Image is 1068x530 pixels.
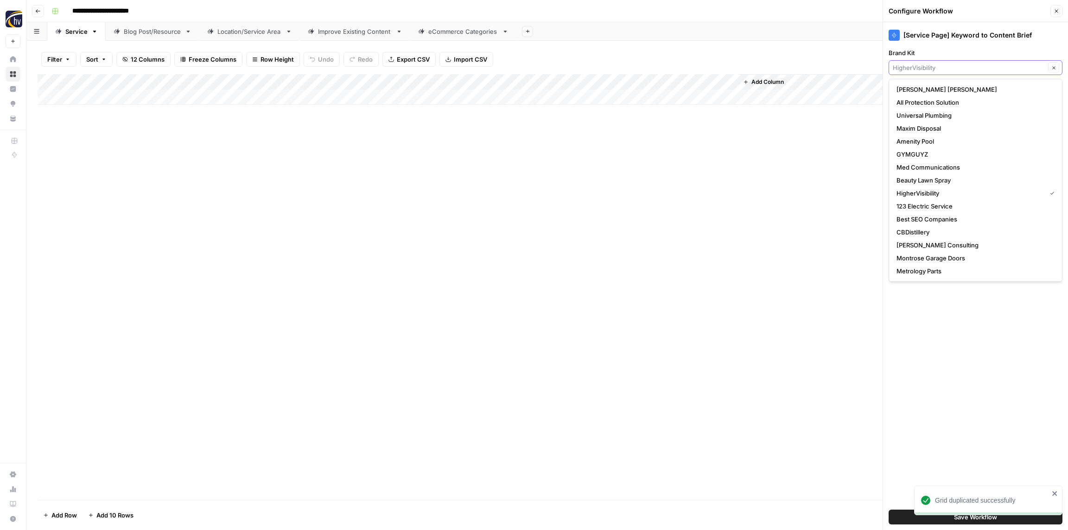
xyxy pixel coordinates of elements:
div: [Service Page] Keyword to Content Brief [889,30,1062,41]
div: Service [65,27,88,36]
span: Maxim Disposal [896,124,1051,133]
button: Undo [304,52,340,67]
span: All Protection Solution [896,98,1051,107]
button: 12 Columns [116,52,171,67]
a: eCommerce Categories [410,22,516,41]
span: CBDistillery [896,227,1051,237]
span: Universal Plumbing [896,111,1051,120]
span: Best SEO Companies [896,215,1051,224]
span: Filter [47,55,62,64]
a: Opportunities [6,96,20,111]
span: Beauty Lawn Spray [896,176,1051,185]
span: Montrose Garage Doors [896,253,1051,263]
button: Freeze Columns [174,52,242,67]
button: Export CSV [382,52,436,67]
button: Help + Support [6,511,20,526]
span: Import CSV [454,55,487,64]
button: Sort [80,52,113,67]
span: HigherVisibility [896,189,1043,198]
div: Blog Post/Resource [124,27,181,36]
button: Add 10 Rows [83,508,139,523]
span: Row Height [261,55,294,64]
div: Location/Service Area [217,27,282,36]
a: Usage [6,482,20,497]
button: Filter [41,52,76,67]
div: Grid duplicated successfully [935,496,1049,505]
span: Undo [318,55,334,64]
span: Add 10 Rows [96,511,133,520]
button: Row Height [246,52,300,67]
a: Location/Service Area [199,22,300,41]
span: Freeze Columns [189,55,236,64]
button: Workspace: HigherVisibility [6,7,20,31]
button: Add Column [739,76,788,88]
a: Your Data [6,111,20,126]
a: Blog Post/Resource [106,22,199,41]
a: Settings [6,467,20,482]
span: Add Row [51,511,77,520]
img: HigherVisibility Logo [6,11,22,27]
span: [PERSON_NAME] Consulting [896,240,1051,250]
span: Add Column [751,78,784,86]
button: close [1052,490,1058,497]
a: Improve Existing Content [300,22,410,41]
div: Improve Existing Content [318,27,392,36]
button: Redo [343,52,379,67]
label: Brand Kit [889,48,1062,57]
div: eCommerce Categories [428,27,498,36]
span: Sort [86,55,98,64]
span: Redo [358,55,373,64]
button: Save Workflow [889,510,1062,524]
span: 123 Electric Service [896,202,1051,211]
span: Export CSV [397,55,430,64]
span: GYMGUYZ [896,150,1051,159]
a: Service [47,22,106,41]
span: Metrology Parts [896,266,1051,276]
span: [PERSON_NAME] [PERSON_NAME] [896,85,1051,94]
a: Home [6,52,20,67]
button: Add Row [38,508,83,523]
span: Amenity Pool [896,137,1051,146]
span: Save Workflow [954,512,997,522]
a: Browse [6,67,20,82]
button: Import CSV [439,52,493,67]
span: 12 Columns [131,55,165,64]
a: Learning Hub [6,497,20,511]
input: HigherVisibility [893,63,1045,72]
a: Insights [6,82,20,96]
span: Med Communications [896,163,1051,172]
